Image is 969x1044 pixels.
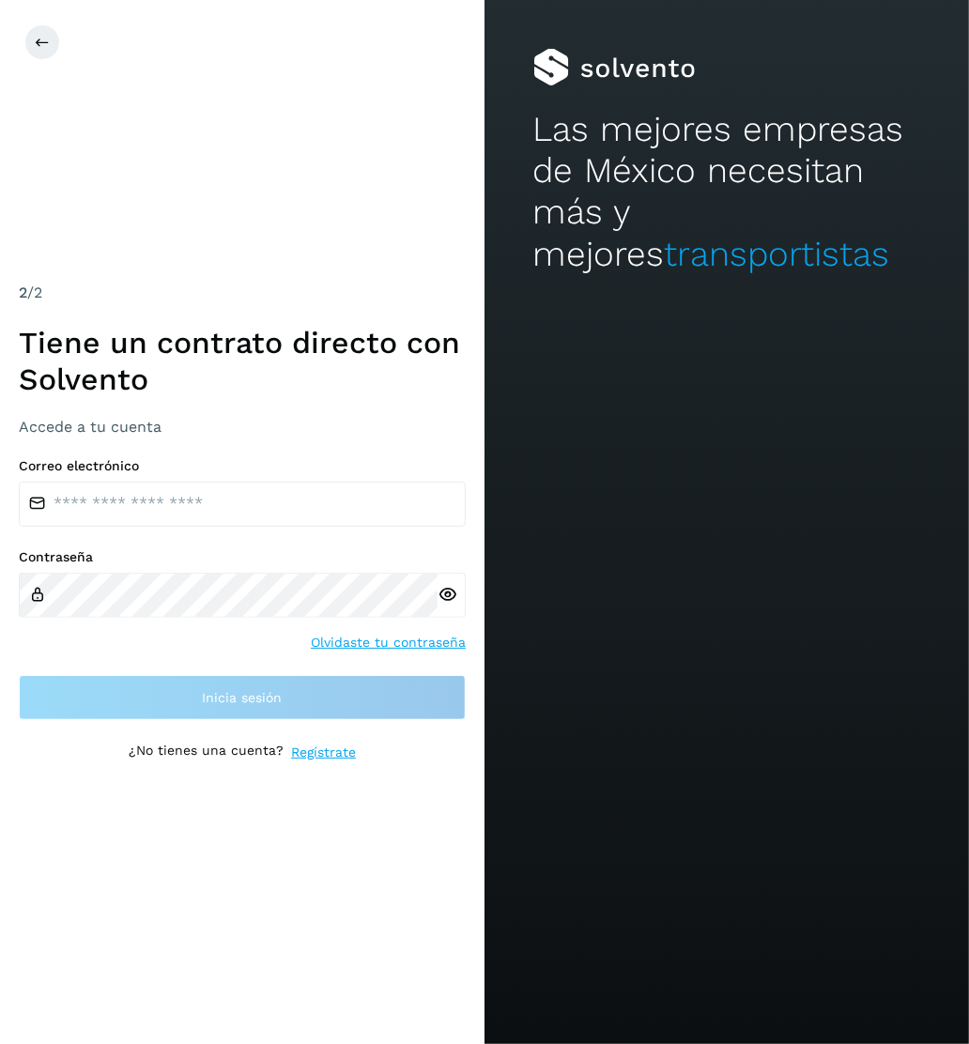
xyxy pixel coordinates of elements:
[203,691,283,704] span: Inicia sesión
[19,282,466,304] div: /2
[19,549,466,565] label: Contraseña
[19,675,466,720] button: Inicia sesión
[665,234,890,274] span: transportistas
[19,284,27,301] span: 2
[19,458,466,474] label: Correo electrónico
[311,633,466,652] a: Olvidaste tu contraseña
[291,743,356,762] a: Regístrate
[533,109,921,276] h2: Las mejores empresas de México necesitan más y mejores
[19,325,466,397] h1: Tiene un contrato directo con Solvento
[129,743,284,762] p: ¿No tienes una cuenta?
[19,418,466,436] h3: Accede a tu cuenta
